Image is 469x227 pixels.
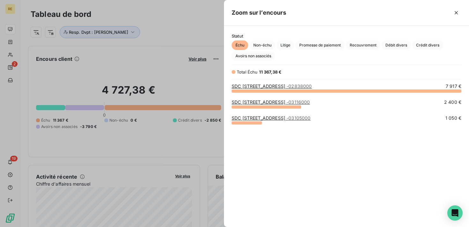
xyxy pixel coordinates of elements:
button: Promesse de paiement [295,40,345,50]
button: Recouvrement [346,40,380,50]
div: grid [224,83,469,219]
span: 1 050 € [445,115,461,121]
span: 11 367,38 € [259,69,282,74]
span: Statut [232,33,461,39]
button: Non-échu [249,40,275,50]
a: SDC [STREET_ADDRESS] [232,115,311,121]
span: - 03116000 [287,99,310,105]
button: Crédit divers [412,40,443,50]
span: Total Échu [237,69,258,74]
div: Open Intercom Messenger [447,205,463,221]
a: SDC [STREET_ADDRESS] [232,83,312,89]
h5: Zoom sur l’encours [232,8,286,17]
span: 7 917 € [446,83,461,89]
span: - 02838000 [287,83,312,89]
button: Échu [232,40,248,50]
span: - 03105000 [287,115,310,121]
button: Avoirs non associés [232,51,275,61]
button: Débit divers [382,40,411,50]
span: 2 400 € [444,99,461,105]
button: Litige [277,40,294,50]
a: SDC [STREET_ADDRESS] [232,99,310,105]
